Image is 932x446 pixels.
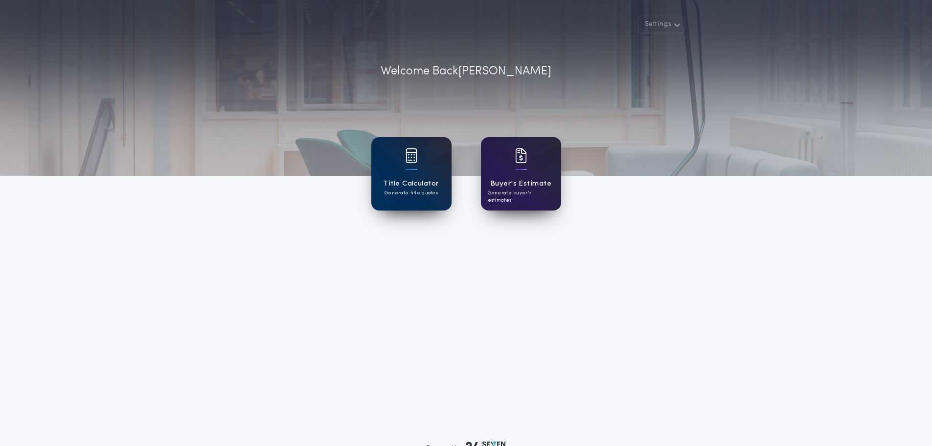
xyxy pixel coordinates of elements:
[515,148,527,163] img: card icon
[385,189,438,197] p: Generate title quotes
[490,178,551,189] h1: Buyer's Estimate
[638,16,684,33] button: Settings
[381,63,551,80] p: Welcome Back [PERSON_NAME]
[406,148,417,163] img: card icon
[481,137,561,211] a: card iconBuyer's EstimateGenerate buyer's estimates
[488,189,554,204] p: Generate buyer's estimates
[383,178,439,189] h1: Title Calculator
[371,137,452,211] a: card iconTitle CalculatorGenerate title quotes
